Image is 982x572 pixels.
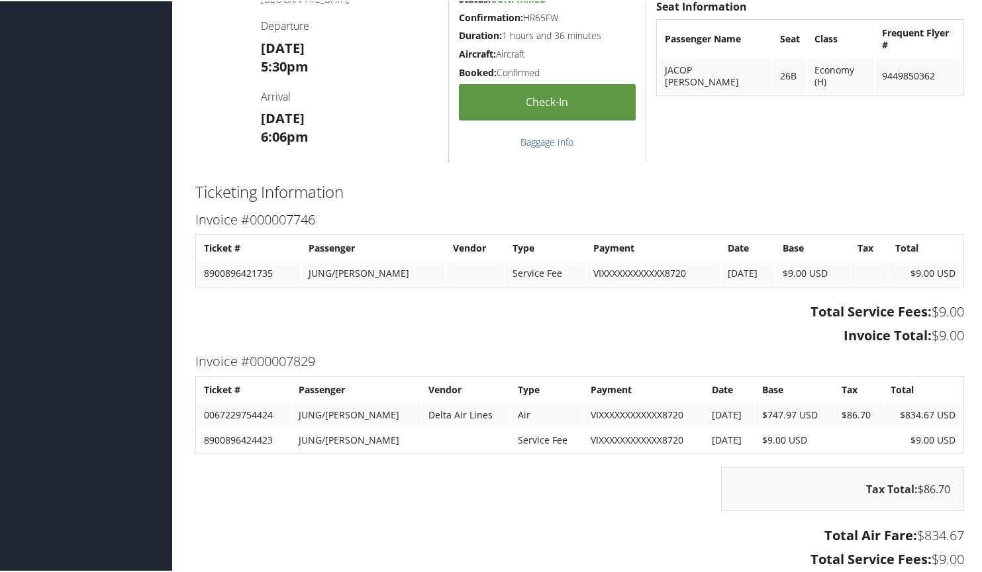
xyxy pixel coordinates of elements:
strong: 5:30pm [261,56,309,74]
td: Economy (H) [808,57,874,93]
h4: Departure [261,17,438,32]
td: VIXXXXXXXXXXXX8720 [584,402,704,426]
th: Passenger [302,235,445,259]
th: Type [506,235,585,259]
td: JACOP [PERSON_NAME] [658,57,773,93]
div: $86.70 [721,466,964,510]
td: 8900896421735 [197,260,301,284]
h2: Ticketing Information [195,179,964,202]
h5: Confirmed [459,65,636,78]
h3: Invoice #000007746 [195,209,964,228]
strong: Confirmation: [459,10,523,23]
strong: [DATE] [261,38,305,56]
th: Payment [584,377,704,401]
strong: Total Air Fare: [824,525,917,543]
td: JUNG/[PERSON_NAME] [292,402,421,426]
strong: [DATE] [261,108,305,126]
td: $834.67 USD [884,402,962,426]
th: Base [756,377,834,401]
strong: Tax Total: [866,481,918,495]
th: Ticket # [197,377,291,401]
td: [DATE] [705,402,754,426]
td: 8900896424423 [197,427,291,451]
th: Seat [773,20,807,56]
strong: Total Service Fees: [810,301,932,319]
strong: 6:06pm [261,126,309,144]
h3: $9.00 [195,325,964,344]
th: Ticket # [197,235,301,259]
h5: 1 hours and 36 minutes [459,28,636,41]
h3: $9.00 [195,301,964,320]
td: VIXXXXXXXXXXXX8720 [584,427,704,451]
td: Service Fee [506,260,585,284]
h3: $834.67 [195,525,964,544]
th: Class [808,20,874,56]
th: Tax [835,377,883,401]
strong: Total Service Fees: [810,549,932,567]
td: 9449850362 [875,57,962,93]
th: Passenger Name [658,20,773,56]
td: $9.00 USD [776,260,850,284]
strong: Duration: [459,28,502,40]
th: Type [511,377,583,401]
th: Frequent Flyer # [875,20,962,56]
td: $9.00 USD [884,427,962,451]
td: Service Fee [511,427,583,451]
th: Date [705,377,754,401]
h4: Arrival [261,88,438,103]
h5: Aircraft [459,46,636,60]
td: JUNG/[PERSON_NAME] [292,427,421,451]
td: $86.70 [835,402,883,426]
td: 0067229754424 [197,402,291,426]
strong: Invoice Total: [844,325,932,343]
th: Total [884,377,962,401]
a: Baggage Info [520,134,573,147]
h3: $9.00 [195,549,964,567]
td: [DATE] [705,427,754,451]
td: [DATE] [721,260,775,284]
td: Air [511,402,583,426]
th: Total [889,235,962,259]
strong: Aircraft: [459,46,496,59]
td: VIXXXXXXXXXXXX8720 [587,260,720,284]
td: $747.97 USD [756,402,834,426]
th: Tax [851,235,887,259]
td: JUNG/[PERSON_NAME] [302,260,445,284]
th: Passenger [292,377,421,401]
th: Vendor [446,235,505,259]
h5: HR65FW [459,10,636,23]
td: $9.00 USD [756,427,834,451]
a: Check-in [459,83,636,119]
strong: Booked: [459,65,497,77]
h3: Invoice #000007829 [195,351,964,369]
th: Date [721,235,775,259]
th: Vendor [422,377,510,401]
td: $9.00 USD [889,260,962,284]
td: 26B [773,57,807,93]
th: Base [776,235,850,259]
td: Delta Air Lines [422,402,510,426]
th: Payment [587,235,720,259]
